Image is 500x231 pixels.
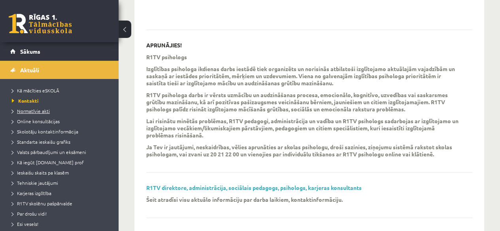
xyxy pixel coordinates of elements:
a: Esi vesels! [12,220,111,227]
b: Ja Tev ir jautājumi, neskaidrības, vēlies aprunāties ar skolas psihologu, droši sazinies, ziņojum... [146,143,452,158]
a: Aktuāli [10,61,109,79]
span: Standarta ieskaišu grafiks [12,139,70,145]
a: Ieskaišu skaits pa klasēm [12,169,111,176]
span: Kā mācīties eSKOLĀ [12,87,59,94]
a: Tehniskie jautājumi [12,179,111,186]
a: Karjeras izglītība [12,190,111,197]
a: R1TV direktore, administrācija, sociālais pedagogs, psihologs, karjeras konsultants [146,184,362,191]
p: Lai risinātu minētās problēmas, R1TV pedagogi, administrācija un vadība un R1TV psihologs sadarbo... [146,117,460,139]
span: Kontakti [12,98,39,104]
a: Online konsultācijas [12,118,111,125]
span: Par drošu vidi! [12,210,47,217]
a: Valsts pārbaudījumi un eksāmeni [12,148,111,156]
span: Sākums [20,48,40,55]
a: Rīgas 1. Tālmācības vidusskola [9,14,72,34]
p: R1TV psihologa darbs ir vērsts uz . R1TV psihologs palīdz risināt izglītojamo mācīšanās grūtības,... [146,91,460,113]
a: Standarta ieskaišu grafiks [12,138,111,145]
a: Par drošu vidi! [12,210,111,217]
span: Valsts pārbaudījumi un eksāmeni [12,149,86,155]
p: APRUNĀJIES! [146,42,182,49]
span: Skolotāju kontaktinformācija [12,128,78,135]
a: Kā mācīties eSKOLĀ [12,87,111,94]
span: R1TV skolēnu pašpārvalde [12,200,72,207]
p: Šeit atradīsi visu aktuālo informāciju par darba laikiem, kontaktinformāciju. [146,196,343,203]
p: R1TV psihologs [146,53,187,60]
b: mācību un audzināšanas procesa, emocionālo, kognitīvo, uzvedības vai saskarsmes grūtību mazināšan... [146,91,448,105]
span: Aktuāli [20,66,39,73]
span: Kā iegūt [DOMAIN_NAME] prof [12,159,84,165]
span: Tehniskie jautājumi [12,180,58,186]
a: Skolotāju kontaktinformācija [12,128,111,135]
a: Normatīvie akti [12,107,111,115]
span: Normatīvie akti [12,108,50,114]
a: Sākums [10,42,109,60]
span: Karjeras izglītība [12,190,51,196]
a: Kontakti [12,97,111,104]
a: R1TV skolēnu pašpārvalde [12,200,111,207]
p: Izglītības psihologa ikdienas darbs iestādē tiek organizēts un norisinās atbilstoši izglītojamo a... [146,65,460,86]
span: Online konsultācijas [12,118,60,124]
span: Ieskaišu skaits pa klasēm [12,169,69,176]
a: Kā iegūt [DOMAIN_NAME] prof [12,159,111,166]
span: Esi vesels! [12,221,38,227]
